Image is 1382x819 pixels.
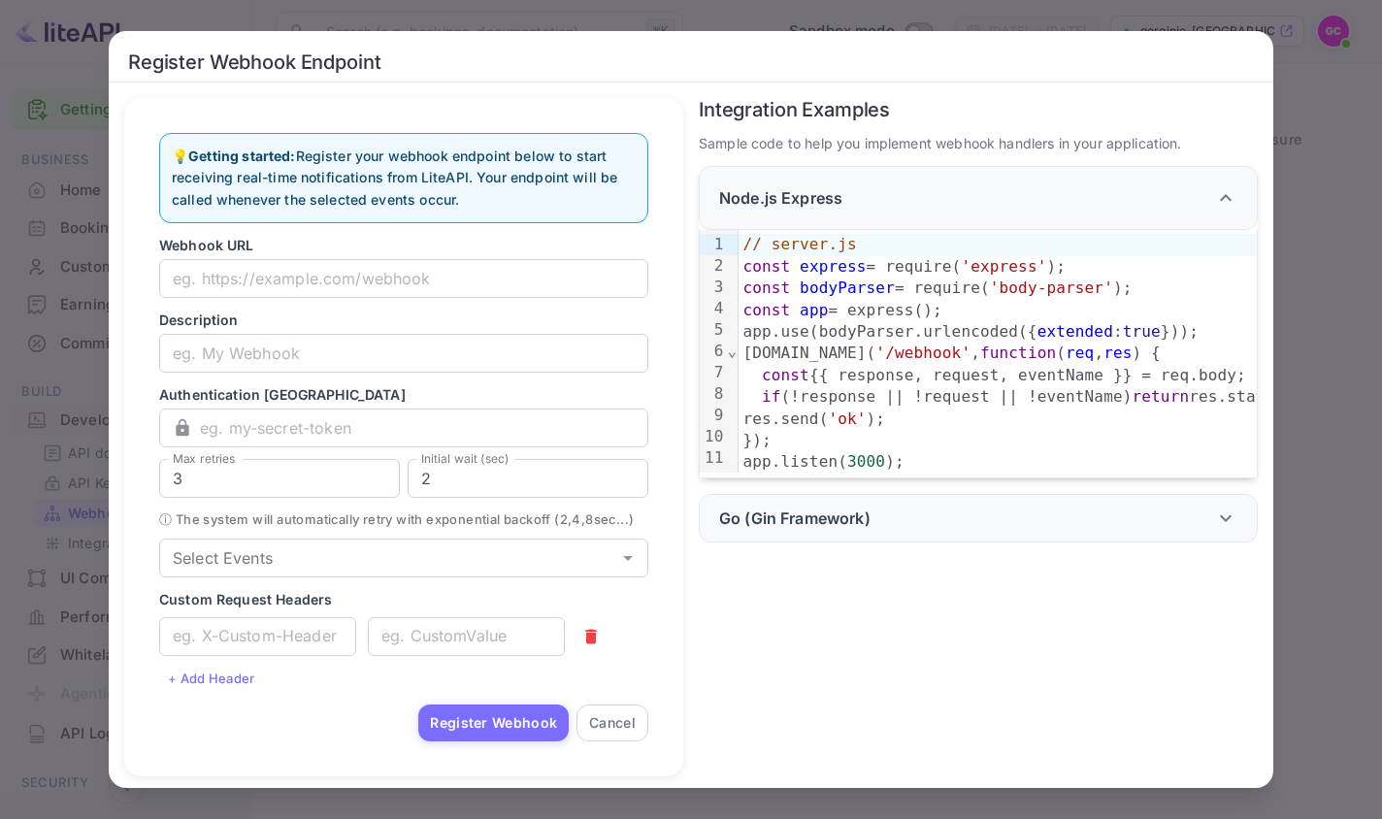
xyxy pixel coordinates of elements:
div: 1 [700,234,727,255]
span: if [762,387,781,406]
button: Register Webhook [418,704,569,741]
p: Node.js Express [719,186,842,210]
div: 4 [700,298,727,319]
span: 3000 [847,452,885,471]
label: Initial wait (sec) [421,450,510,467]
span: const [762,366,809,384]
p: Webhook URL [159,235,648,255]
div: Node.js Express [699,166,1258,230]
h6: Integration Examples [699,98,1258,121]
input: eg. X-Custom-Header [159,617,356,656]
span: const [742,257,790,276]
div: 2 [700,255,727,277]
div: 10 [700,426,727,447]
div: Go (Gin Framework) [699,494,1258,542]
span: app [800,301,828,319]
h2: Register Webhook Endpoint [109,31,1273,82]
span: '/webhook' [875,344,971,362]
span: const [742,278,790,297]
span: Fold line [727,342,739,360]
input: eg. my-secret-token [200,409,648,447]
span: 'body-parser' [990,278,1113,297]
span: express [800,257,866,276]
div: 3 [700,277,727,298]
input: eg. My Webhook [159,334,648,373]
span: 'ok' [828,409,866,428]
span: ⓘ The system will automatically retry with exponential backoff ( 2 , 4 , 8 sec...) [159,509,648,531]
strong: Getting started: [188,147,295,164]
span: // server.js [742,235,856,253]
span: 'express' [961,257,1046,276]
div: 9 [700,405,727,426]
button: + Add Header [159,664,264,693]
span: const [742,301,790,319]
p: Sample code to help you implement webhook handlers in your application. [699,133,1258,154]
p: 💡 Register your webhook endpoint below to start receiving real-time notifications from LiteAPI. Y... [172,146,636,211]
p: Go (Gin Framework) [719,507,871,530]
button: Open [614,544,642,572]
label: Max retries [173,450,235,467]
input: eg. CustomValue [368,617,565,656]
span: return [1133,387,1190,406]
input: eg. https://example.com/webhook [159,259,648,298]
span: true [1123,322,1161,341]
span: extended [1037,322,1113,341]
span: res [1103,344,1132,362]
p: Custom Request Headers [159,589,648,609]
span: bodyParser [800,278,895,297]
div: 5 [700,319,727,341]
input: Choose event types... [165,544,610,572]
div: 8 [700,383,727,405]
p: Description [159,310,648,330]
button: Cancel [576,704,648,741]
p: Authentication [GEOGRAPHIC_DATA] [159,384,648,405]
span: function [980,344,1056,362]
div: 11 [700,447,727,469]
div: 6 [700,341,727,362]
span: req [1066,344,1094,362]
div: 7 [700,362,727,383]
